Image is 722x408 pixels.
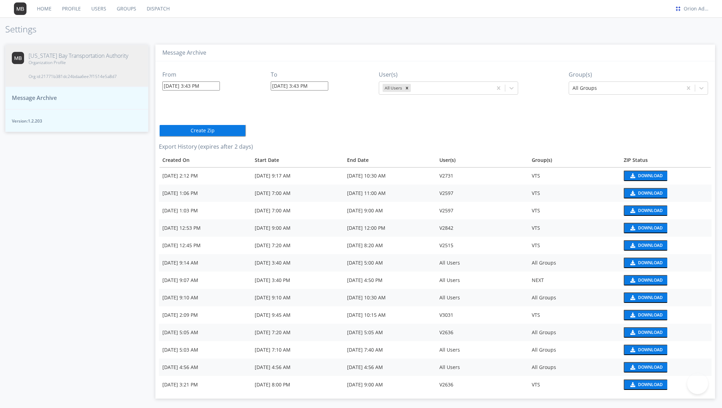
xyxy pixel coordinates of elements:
[255,259,340,266] div: [DATE] 3:40 AM
[347,312,432,319] div: [DATE] 10:15 AM
[29,52,128,60] span: [US_STATE] Bay Transportation Authority
[255,294,340,301] div: [DATE] 9:10 AM
[629,278,635,283] img: download media button
[5,45,148,87] button: [US_STATE] Bay Transportation AuthorityOrganization ProfileOrg id:21771b381dc24bdaa6ee7f1514e5a8d7
[684,5,710,12] div: Orion Admin 1
[347,207,432,214] div: [DATE] 9:00 AM
[674,5,682,13] img: bb273bc148dd44e2aefd13aed3d2c790
[532,346,617,353] div: All Groups
[532,172,617,179] div: VTS
[532,207,617,214] div: VTS
[629,260,635,265] img: download media button
[624,345,667,355] button: Download
[162,329,248,336] div: [DATE] 5:05 AM
[532,242,617,249] div: VTS
[162,242,248,249] div: [DATE] 12:45 PM
[624,223,708,233] a: download media buttonDownload
[629,382,635,387] img: download media button
[569,72,708,78] h3: Group(s)
[624,345,708,355] a: download media buttonDownload
[532,381,617,388] div: VTS
[629,295,635,300] img: download media button
[624,379,708,390] a: download media buttonDownload
[532,364,617,371] div: All Groups
[638,348,663,352] div: Download
[347,329,432,336] div: [DATE] 5:05 AM
[439,277,525,284] div: All Users
[162,225,248,232] div: [DATE] 12:53 PM
[629,191,635,196] img: download media button
[255,190,340,197] div: [DATE] 7:00 AM
[347,242,432,249] div: [DATE] 8:20 AM
[162,346,248,353] div: [DATE] 5:03 AM
[29,73,128,79] span: Org id: 21771b381dc24bdaa6ee7f1514e5a8d7
[624,188,708,198] a: download media buttonDownload
[638,209,663,213] div: Download
[528,153,621,167] th: Group(s)
[379,72,518,78] h3: User(s)
[532,259,617,266] div: All Groups
[624,379,667,390] button: Download
[638,278,663,282] div: Download
[532,225,617,232] div: VTS
[638,243,663,248] div: Download
[347,190,432,197] div: [DATE] 11:00 AM
[638,330,663,335] div: Download
[439,364,525,371] div: All Users
[255,346,340,353] div: [DATE] 7:10 AM
[687,373,708,394] iframe: Toggle Customer Support
[624,310,708,320] a: download media buttonDownload
[347,294,432,301] div: [DATE] 10:30 AM
[162,277,248,284] div: [DATE] 9:07 AM
[532,312,617,319] div: VTS
[624,240,667,251] button: Download
[29,60,128,65] span: Organization Profile
[255,329,340,336] div: [DATE] 7:20 AM
[624,362,667,372] button: Download
[638,383,663,387] div: Download
[159,153,251,167] th: Toggle SortBy
[347,346,432,353] div: [DATE] 7:40 AM
[439,381,525,388] div: V2636
[162,172,248,179] div: [DATE] 2:12 PM
[532,190,617,197] div: VTS
[629,208,635,213] img: download media button
[629,313,635,317] img: download media button
[638,313,663,317] div: Download
[629,365,635,370] img: download media button
[159,124,246,137] button: Create Zip
[383,84,403,92] div: All Users
[532,294,617,301] div: All Groups
[629,226,635,230] img: download media button
[439,190,525,197] div: V2597
[255,242,340,249] div: [DATE] 7:20 AM
[624,275,708,285] a: download media buttonDownload
[12,52,24,64] img: 373638.png
[255,207,340,214] div: [DATE] 7:00 AM
[162,294,248,301] div: [DATE] 9:10 AM
[638,226,663,230] div: Download
[12,118,142,124] span: Version: 1.2.203
[439,312,525,319] div: V3031
[162,312,248,319] div: [DATE] 2:09 PM
[347,277,432,284] div: [DATE] 4:50 PM
[439,207,525,214] div: V2597
[439,294,525,301] div: All Users
[439,329,525,336] div: V2636
[5,109,148,132] button: Version:1.2.203
[638,261,663,265] div: Download
[439,225,525,232] div: V2842
[620,153,712,167] th: Toggle SortBy
[255,277,340,284] div: [DATE] 3:40 PM
[162,207,248,214] div: [DATE] 1:03 PM
[347,172,432,179] div: [DATE] 10:30 AM
[347,364,432,371] div: [DATE] 4:56 AM
[255,312,340,319] div: [DATE] 9:45 AM
[532,329,617,336] div: All Groups
[439,172,525,179] div: V2731
[624,327,708,338] a: download media buttonDownload
[624,171,708,181] a: download media buttonDownload
[624,205,708,216] a: download media buttonDownload
[629,330,635,335] img: download media button
[638,296,663,300] div: Download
